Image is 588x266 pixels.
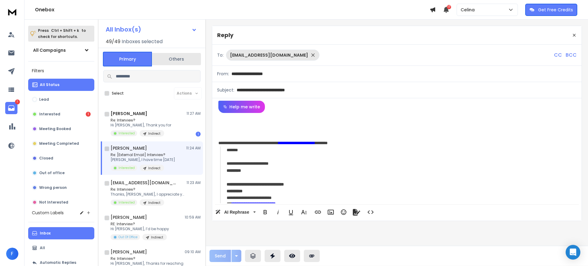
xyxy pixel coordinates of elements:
[28,123,94,135] button: Meeting Booked
[111,187,184,192] p: Re: Interview?
[50,27,80,34] span: Ctrl + Shift + k
[217,31,233,39] p: Reply
[28,79,94,91] button: All Status
[272,206,284,218] button: Italic (Ctrl+I)
[187,180,201,185] p: 11:23 AM
[312,206,324,218] button: Insert Link (Ctrl+K)
[5,102,17,114] a: 1
[111,249,147,255] h1: [PERSON_NAME]
[111,222,169,227] p: RE: Interview?
[187,111,201,116] p: 11:27 AM
[111,152,175,157] p: Re: [External Email] Interview?
[218,101,265,113] button: Help me write
[39,141,79,146] p: Meeting Completed
[106,26,141,32] h1: All Inbox(s)
[285,206,297,218] button: Underline (Ctrl+U)
[28,167,94,179] button: Out of office
[6,6,18,17] img: logo
[39,185,67,190] p: Wrong person
[111,111,147,117] h1: [PERSON_NAME]
[103,52,152,66] button: Primary
[40,231,51,236] p: Inbox
[40,82,59,87] p: All Status
[566,245,580,260] div: Open Intercom Messenger
[111,180,178,186] h1: [EMAIL_ADDRESS][DOMAIN_NAME]
[538,7,573,13] p: Get Free Credits
[28,44,94,56] button: All Campaigns
[351,206,362,218] button: Signature
[230,52,308,58] p: [EMAIL_ADDRESS][DOMAIN_NAME]
[111,256,183,261] p: Re: Interview?
[28,227,94,239] button: Inbox
[28,66,94,75] h3: Filters
[148,200,160,205] p: Indirect
[148,166,160,170] p: Indirect
[28,182,94,194] button: Wrong person
[461,7,477,13] p: Celina
[111,214,147,220] h1: [PERSON_NAME]
[28,152,94,164] button: Closed
[223,210,251,215] span: AI Rephrase
[119,166,135,170] p: Interested
[39,112,60,117] p: Interested
[106,38,120,45] span: 49 / 49
[28,108,94,120] button: Interested1
[111,118,171,123] p: Re: Interview?
[525,4,577,16] button: Get Free Credits
[111,157,175,162] p: [PERSON_NAME], I have time [DATE]
[217,87,234,93] p: Subject:
[119,235,138,239] p: Out Of Office
[39,156,53,161] p: Closed
[325,206,337,218] button: Insert Image (Ctrl+P)
[111,145,147,151] h1: [PERSON_NAME]
[28,137,94,150] button: Meeting Completed
[39,126,71,131] p: Meeting Booked
[185,215,201,220] p: 10:59 AM
[32,210,64,216] h3: Custom Labels
[39,97,49,102] p: Lead
[338,206,349,218] button: Emoticons
[86,112,91,117] div: 1
[365,206,376,218] button: Code View
[15,99,20,104] p: 1
[214,206,257,218] button: AI Rephrase
[566,51,577,59] p: BCC
[111,227,169,231] p: Hi [PERSON_NAME], I’d be happy
[112,91,124,96] label: Select
[101,23,202,36] button: All Inbox(s)
[28,242,94,254] button: All
[554,51,562,59] p: CC
[217,52,224,58] p: To:
[152,52,201,66] button: Others
[6,248,18,260] button: F
[298,206,310,218] button: More Text
[196,132,201,137] div: 1
[185,249,201,254] p: 09:10 AM
[259,206,271,218] button: Bold (Ctrl+B)
[119,131,135,136] p: Interested
[148,131,160,136] p: Indirect
[151,235,163,240] p: Indirect
[40,260,76,265] p: Automatic Replies
[35,6,430,13] h1: Onebox
[119,200,135,205] p: Interested
[33,47,66,53] h1: All Campaigns
[447,5,451,9] span: 17
[28,196,94,208] button: Not Interested
[28,93,94,106] button: Lead
[111,123,171,128] p: Hi [PERSON_NAME], Thank you for
[39,200,68,205] p: Not Interested
[111,192,184,197] p: Thanks, [PERSON_NAME], I appreciate your
[122,38,163,45] h3: Inboxes selected
[40,245,45,250] p: All
[39,170,65,175] p: Out of office
[111,261,183,266] p: Hi [PERSON_NAME], Thanks for reaching
[217,71,229,77] p: From:
[186,146,201,151] p: 11:24 AM
[38,28,86,40] p: Press to check for shortcuts.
